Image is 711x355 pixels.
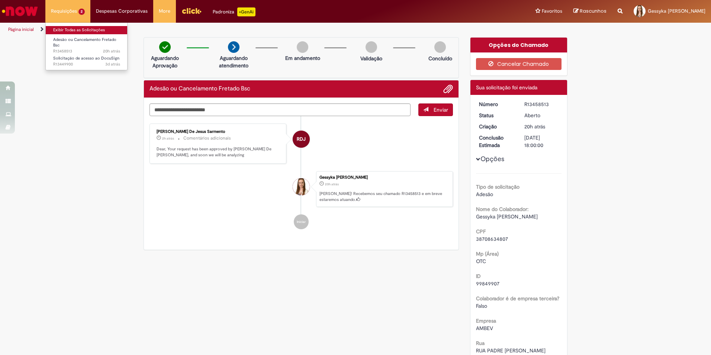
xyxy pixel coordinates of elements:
[476,236,508,242] span: 38708634807
[51,7,77,15] span: Requisições
[46,54,128,68] a: Aberto R13449900 : Solicitação de acesso ao DocuSign
[103,48,120,54] time: 28/08/2025 15:06:39
[366,41,377,53] img: img-circle-grey.png
[360,55,382,62] p: Validação
[573,8,607,15] a: Rascunhos
[325,182,339,186] time: 28/08/2025 15:06:37
[476,273,481,279] b: ID
[476,340,485,346] b: Rua
[476,228,486,235] b: CPF
[105,61,120,67] span: 3d atrás
[285,54,320,62] p: Em andamento
[162,136,174,141] time: 29/08/2025 08:54:39
[96,7,148,15] span: Despesas Corporativas
[53,61,120,67] span: R13449900
[648,8,705,14] span: Gessyka [PERSON_NAME]
[45,22,128,70] ul: Requisições
[105,61,120,67] time: 26/08/2025 17:18:51
[149,86,250,92] h2: Adesão ou Cancelamento Fretado Bsc Histórico de tíquete
[476,250,499,257] b: Mp (Área)
[476,183,519,190] b: Tipo de solicitação
[476,191,493,198] span: Adesão
[159,7,170,15] span: More
[147,54,183,69] p: Aguardando Aprovação
[524,112,559,119] div: Aberto
[434,41,446,53] img: img-circle-grey.png
[524,123,545,130] span: 20h atrás
[524,134,559,149] div: [DATE] 18:00:00
[524,100,559,108] div: R13458513
[473,100,519,108] dt: Número
[53,37,116,48] span: Adesão ou Cancelamento Fretado Bsc
[476,58,562,70] button: Cancelar Chamado
[183,135,231,141] small: Comentários adicionais
[470,38,567,52] div: Opções do Chamado
[157,146,280,158] p: Dear, Your request has been approved by [PERSON_NAME] De [PERSON_NAME], and soon we will be analy...
[149,116,453,237] ul: Histórico de tíquete
[159,41,171,53] img: check-circle-green.png
[476,325,493,332] span: AMBEV
[476,303,487,309] span: Falso
[297,130,306,148] span: RDJ
[476,280,499,287] span: 99849907
[216,54,252,69] p: Aguardando atendimento
[46,26,128,34] a: Exibir Todas as Solicitações
[53,55,119,61] span: Solicitação de acesso ao DocuSign
[213,7,255,16] div: Padroniza
[443,84,453,94] button: Adicionar anexos
[162,136,174,141] span: 2h atrás
[157,129,280,134] div: [PERSON_NAME] De Jesus Sarmento
[46,36,128,52] a: Aberto R13458513 : Adesão ou Cancelamento Fretado Bsc
[476,347,546,354] span: RUA PADRE [PERSON_NAME]
[293,178,310,195] div: Gessyka Fernanda Dos Reis Dos Santos
[434,106,448,113] span: Enviar
[524,123,545,130] time: 28/08/2025 15:06:37
[78,9,85,15] span: 2
[228,41,239,53] img: arrow-next.png
[473,112,519,119] dt: Status
[476,317,496,324] b: Empresa
[325,182,339,186] span: 20h atrás
[53,48,120,54] span: R13458513
[293,131,310,148] div: Robson De Jesus Sarmento
[319,175,449,180] div: Gessyka [PERSON_NAME]
[428,55,452,62] p: Concluído
[6,23,469,36] ul: Trilhas de página
[542,7,562,15] span: Favoritos
[473,134,519,149] dt: Conclusão Estimada
[580,7,607,15] span: Rascunhos
[476,206,528,212] b: Nome do Colaborador:
[1,4,39,19] img: ServiceNow
[181,5,202,16] img: click_logo_yellow_360x200.png
[524,123,559,130] div: 28/08/2025 15:06:37
[476,84,537,91] span: Sua solicitação foi enviada
[473,123,519,130] dt: Criação
[103,48,120,54] span: 20h atrás
[149,103,411,116] textarea: Digite sua mensagem aqui...
[8,26,34,32] a: Página inicial
[476,258,486,265] span: OTC
[237,7,255,16] p: +GenAi
[418,103,453,116] button: Enviar
[319,191,449,202] p: [PERSON_NAME]! Recebemos seu chamado R13458513 e em breve estaremos atuando.
[476,295,559,302] b: Colaborador é de empresa terceira?
[297,41,308,53] img: img-circle-grey.png
[149,171,453,207] li: Gessyka Fernanda Dos Reis Dos Santos
[476,213,538,220] span: Gessyka [PERSON_NAME]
